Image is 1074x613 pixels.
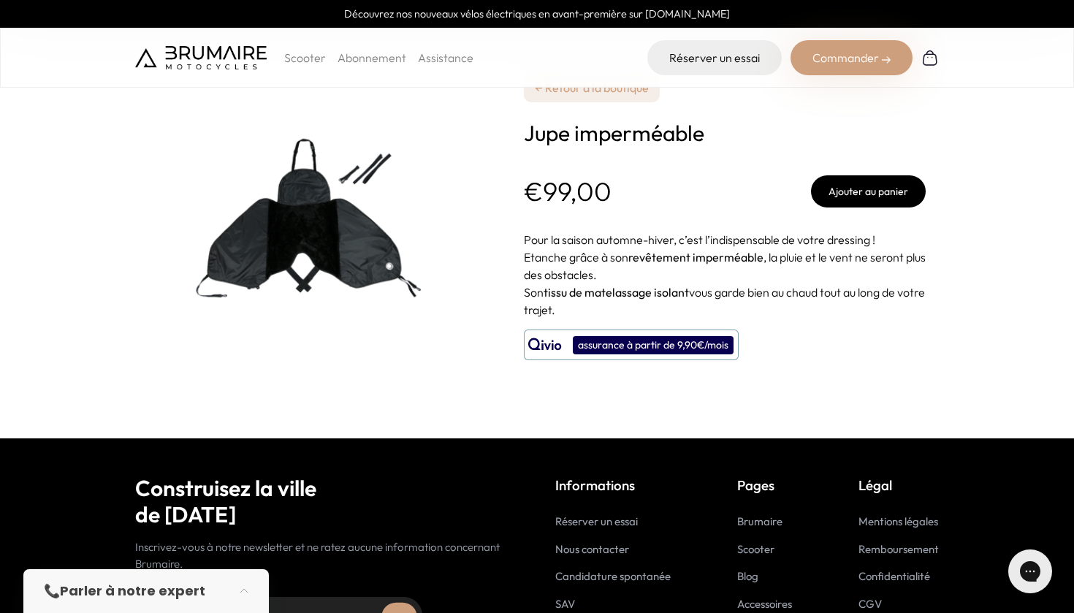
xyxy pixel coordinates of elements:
img: right-arrow-2.png [882,56,891,64]
p: Son vous garde bien au chaud tout au long de votre trajet. [524,283,926,319]
h2: Construisez la ville de [DATE] [135,475,519,528]
img: Panier [921,49,939,66]
a: Remboursement [858,542,939,556]
a: Mentions légales [858,514,938,528]
a: Nous contacter [555,542,629,556]
div: Commander [791,40,913,75]
h1: Jupe imperméable [524,120,926,146]
a: Abonnement [338,50,406,65]
a: Candidature spontanée [555,569,671,583]
a: Assistance [418,50,473,65]
a: Scooter [737,542,774,556]
a: Confidentialité [858,569,930,583]
p: Informations [555,475,671,495]
iframe: Gorgias live chat messenger [1001,544,1059,598]
img: logo qivio [528,336,562,354]
a: Réserver un essai [647,40,782,75]
a: Brumaire [737,514,782,528]
p: Scooter [284,49,326,66]
p: Légal [858,475,939,495]
p: Pour la saison automne-hiver, c’est l’indispensable de votre dressing ! [524,231,926,248]
a: Accessoires [737,597,792,611]
img: Brumaire Motocycles [135,46,267,69]
a: Réserver un essai [555,514,638,528]
div: assurance à partir de 9,90€/mois [573,336,734,354]
strong: tissu de matelassage isolant [544,285,689,300]
p: Pages [737,475,792,495]
a: Blog [737,569,758,583]
strong: revêtement imperméable [628,250,763,264]
p: Inscrivez-vous à notre newsletter et ne ratez aucune information concernant Brumaire. [135,539,519,572]
img: Jupe imperméable [135,37,500,402]
a: CGV [858,597,882,611]
p: Etanche grâce à son , la pluie et le vent ne seront plus des obstacles. [524,248,926,283]
a: SAV [555,597,575,611]
button: assurance à partir de 9,90€/mois [524,330,739,360]
p: €99,00 [524,177,612,206]
button: Ajouter au panier [811,175,926,207]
